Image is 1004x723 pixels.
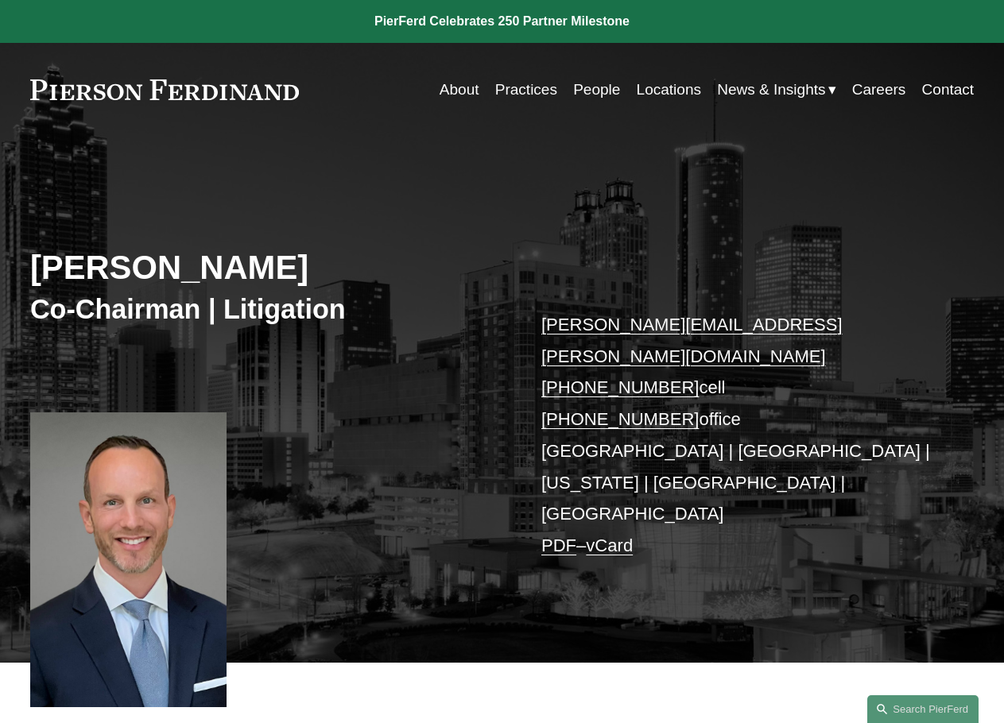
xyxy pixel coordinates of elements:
[541,377,699,397] a: [PHONE_NUMBER]
[573,75,620,105] a: People
[717,76,825,103] span: News & Insights
[440,75,479,105] a: About
[30,248,502,288] h2: [PERSON_NAME]
[637,75,701,105] a: Locations
[586,535,633,555] a: vCard
[717,75,835,105] a: folder dropdown
[541,535,576,555] a: PDF
[541,409,699,429] a: [PHONE_NUMBER]
[867,695,979,723] a: Search this site
[922,75,975,105] a: Contact
[495,75,557,105] a: Practices
[541,315,843,366] a: [PERSON_NAME][EMAIL_ADDRESS][PERSON_NAME][DOMAIN_NAME]
[541,309,935,562] p: cell office [GEOGRAPHIC_DATA] | [GEOGRAPHIC_DATA] | [US_STATE] | [GEOGRAPHIC_DATA] | [GEOGRAPHIC_...
[852,75,906,105] a: Careers
[30,292,502,326] h3: Co-Chairman | Litigation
